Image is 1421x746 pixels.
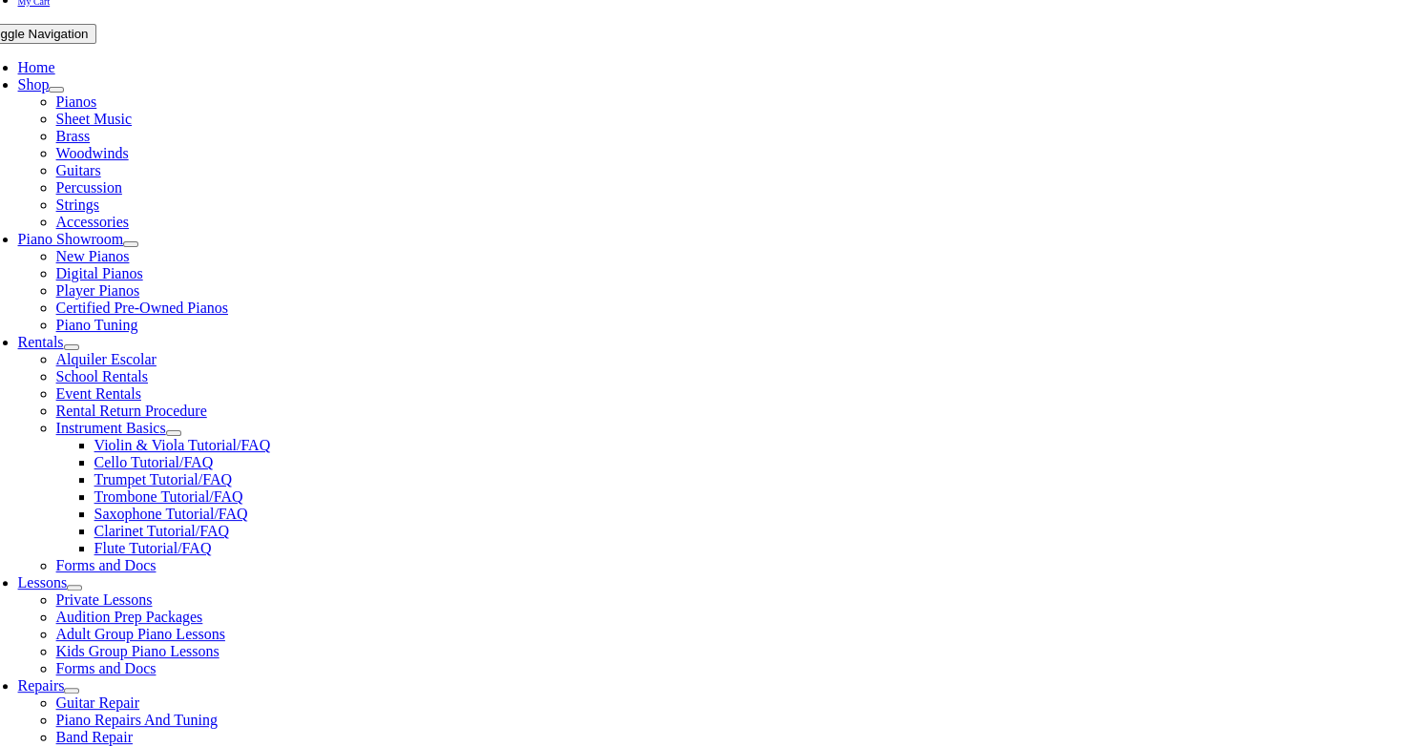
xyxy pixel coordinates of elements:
[94,523,230,539] a: Clarinet Tutorial/FAQ
[94,488,243,505] a: Trombone Tutorial/FAQ
[56,248,130,264] a: New Pianos
[56,197,99,213] a: Strings
[94,471,232,487] a: Trumpet Tutorial/FAQ
[18,59,55,75] a: Home
[56,420,166,436] a: Instrument Basics
[56,557,157,573] a: Forms and Docs
[56,712,218,728] a: Piano Repairs And Tuning
[123,241,138,247] button: Open submenu of Piano Showroom
[94,540,212,556] a: Flute Tutorial/FAQ
[56,214,129,230] a: Accessories
[56,729,133,745] a: Band Repair
[56,626,225,642] a: Adult Group Piano Lessons
[56,162,101,178] a: Guitars
[56,128,91,144] a: Brass
[56,265,143,281] a: Digital Pianos
[56,591,153,608] a: Private Lessons
[56,111,133,127] a: Sheet Music
[56,385,141,402] a: Event Rentals
[94,454,214,470] a: Cello Tutorial/FAQ
[56,300,228,316] a: Certified Pre-Owned Pianos
[56,179,122,196] a: Percussion
[18,574,68,591] a: Lessons
[56,317,138,333] a: Piano Tuning
[18,76,50,93] a: Shop
[56,368,148,384] a: School Rentals
[18,677,65,694] a: Repairs
[18,334,64,350] a: Rentals
[94,437,271,453] a: Violin & Viola Tutorial/FAQ
[56,351,157,367] a: Alquiler Escolar
[56,694,140,711] a: Guitar Repair
[18,231,124,247] a: Piano Showroom
[67,585,82,591] button: Open submenu of Lessons
[56,145,129,161] a: Woodwinds
[56,282,140,299] a: Player Pianos
[64,344,79,350] button: Open submenu of Rentals
[56,609,203,625] a: Audition Prep Packages
[56,660,157,676] a: Forms and Docs
[94,506,248,522] a: Saxophone Tutorial/FAQ
[49,87,64,93] button: Open submenu of Shop
[56,93,97,110] a: Pianos
[64,688,79,694] button: Open submenu of Repairs
[56,403,207,419] a: Rental Return Procedure
[166,430,181,436] button: Open submenu of Instrument Basics
[56,643,219,659] a: Kids Group Piano Lessons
